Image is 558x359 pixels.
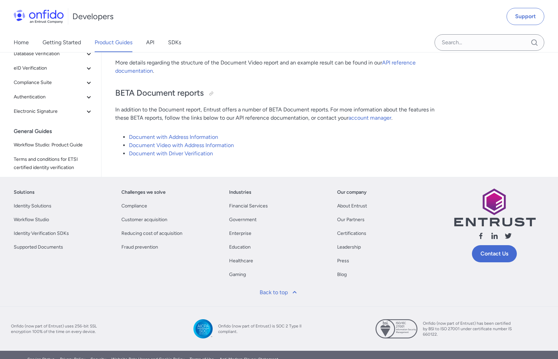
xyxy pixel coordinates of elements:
a: Compliance [121,202,147,210]
span: Onfido (now part of Entrust) uses 256-bit SSL encryption 100% of the time on every device. [11,323,100,334]
img: Entrust logo [453,188,536,226]
a: Follow us facebook [477,232,485,242]
a: Education [229,243,251,251]
a: API reference documentation [115,59,416,74]
a: Solutions [14,188,35,196]
a: Home [14,33,29,52]
span: Electronic Signature [14,107,85,116]
img: Onfido Logo [14,10,64,23]
a: Customer acquisition [121,216,167,224]
svg: Follow us facebook [477,232,485,240]
a: Back to top [256,284,303,301]
a: Certifications [337,229,366,238]
a: Press [337,257,349,265]
p: In addition to the Document report, Entrust offers a number of BETA Document reports. For more in... [115,106,441,122]
span: Compliance Suite [14,79,85,87]
a: SDKs [168,33,181,52]
a: Workflow Studio: Product Guide [11,138,96,152]
span: Workflow Studio: Product Guide [14,141,93,149]
a: Gaming [229,271,246,279]
span: Authentication [14,93,85,101]
a: Challenges we solve [121,188,166,196]
a: Identity Verification SDKs [14,229,69,238]
h2: BETA Document reports [115,87,441,99]
a: Product Guides [95,33,132,52]
button: Database Verification [11,47,96,61]
a: Leadership [337,243,361,251]
a: Follow us X (Twitter) [504,232,512,242]
a: Healthcare [229,257,253,265]
a: Getting Started [43,33,81,52]
span: Database Verification [14,50,85,58]
div: General Guides [14,124,98,138]
a: Supported Documents [14,243,63,251]
a: Government [229,216,257,224]
a: Reducing cost of acquisition [121,229,182,238]
span: Onfido (now part of Entrust) has been certified by BSI to ISO 27001 under certificate number IS 6... [423,321,512,337]
a: Industries [229,188,251,196]
a: Identity Solutions [14,202,51,210]
span: eID Verification [14,64,85,72]
a: Fraud prevention [121,243,158,251]
a: Our Partners [337,216,365,224]
img: SOC 2 Type II compliant [193,319,213,338]
a: Document with Address Information [129,134,218,140]
svg: Follow us linkedin [490,232,499,240]
a: Enterprise [229,229,251,238]
a: Document Video with Address Information [129,142,234,148]
a: Workflow Studio [14,216,49,224]
input: Onfido search input field [435,34,544,51]
svg: Follow us X (Twitter) [504,232,512,240]
button: eID Verification [11,61,96,75]
a: Data deletion service [11,175,96,189]
a: Support [507,8,544,25]
button: Compliance Suite [11,76,96,89]
button: Electronic Signature [11,105,96,118]
button: Authentication [11,90,96,104]
img: ISO 27001 certified [376,319,417,338]
a: account manager [348,115,391,121]
a: Follow us linkedin [490,232,499,242]
a: Financial Services [229,202,268,210]
a: About Entrust [337,202,367,210]
h1: Developers [72,11,114,22]
a: Document with Driver Verification [129,150,213,157]
a: API [146,33,154,52]
p: More details regarding the structure of the Document Video report and an example result can be fo... [115,59,441,75]
a: Terms and conditions for ETSI certified identity verification [11,153,96,175]
a: Blog [337,271,347,279]
a: Our company [337,188,367,196]
span: Onfido (now part of Entrust) is SOC 2 Type II compliant. [218,323,307,334]
span: Terms and conditions for ETSI certified identity verification [14,155,93,172]
a: Contact Us [472,245,517,262]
